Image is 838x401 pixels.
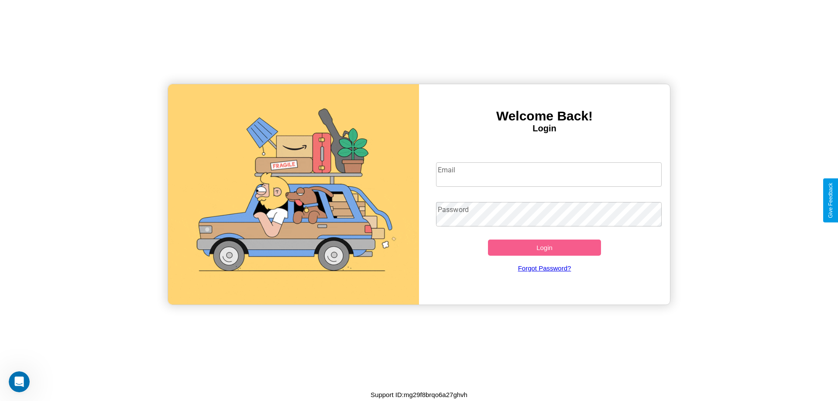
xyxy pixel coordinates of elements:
[419,123,670,134] h4: Login
[371,389,467,401] p: Support ID: mg29f8brqo6a27ghvh
[488,240,601,256] button: Login
[828,183,834,218] div: Give Feedback
[168,84,419,305] img: gif
[9,371,30,392] iframe: Intercom live chat
[419,109,670,123] h3: Welcome Back!
[432,256,658,281] a: Forgot Password?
